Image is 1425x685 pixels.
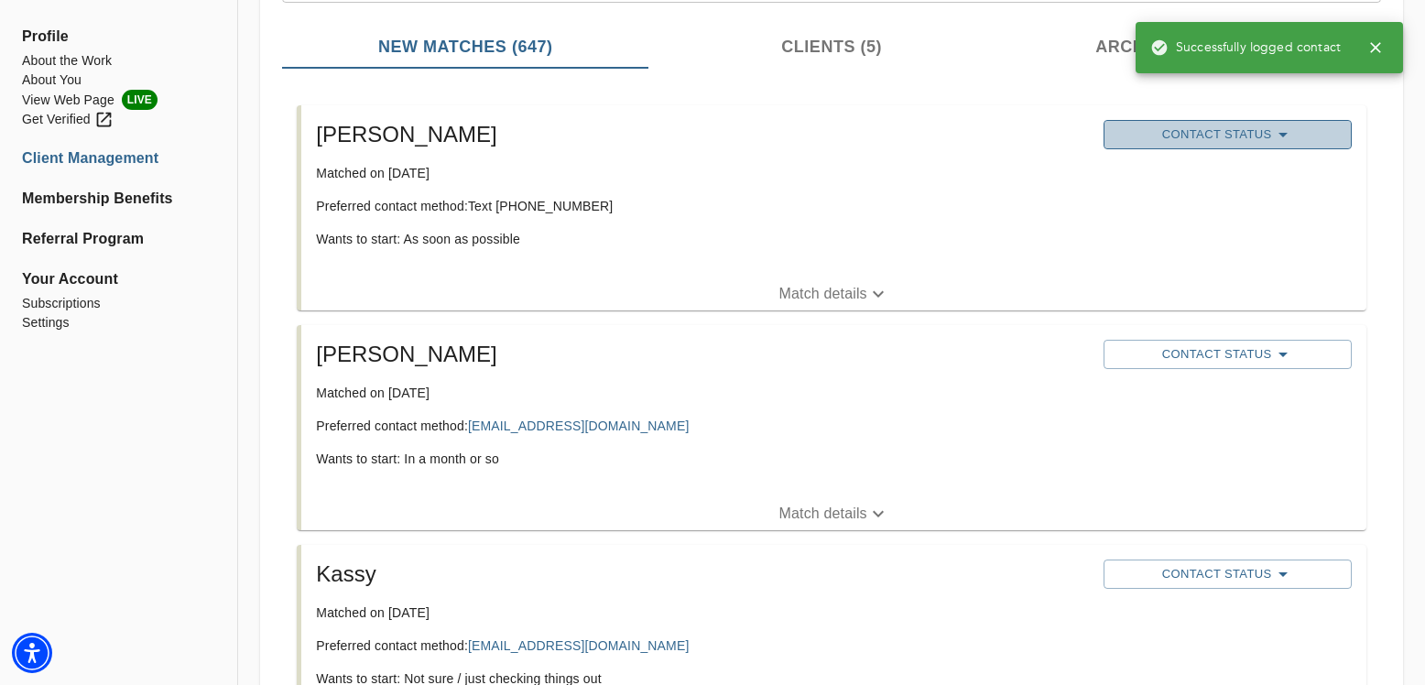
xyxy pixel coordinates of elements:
[779,503,867,525] p: Match details
[12,633,52,673] div: Accessibility Menu
[22,90,215,110] li: View Web Page
[1104,120,1352,149] button: Contact Status
[22,294,215,313] a: Subscriptions
[316,120,1089,149] h5: [PERSON_NAME]
[316,340,1089,369] h5: [PERSON_NAME]
[316,384,1089,402] p: Matched on [DATE]
[22,228,215,250] a: Referral Program
[1104,560,1352,589] button: Contact Status
[22,51,215,71] a: About the Work
[301,497,1366,530] button: Match details
[122,90,158,110] span: LIVE
[316,230,1089,248] p: Wants to start: As soon as possible
[316,560,1089,589] h5: Kassy
[1026,35,1370,60] span: Archived Clients (16)
[22,313,215,332] a: Settings
[659,35,1004,60] span: Clients (5)
[1113,124,1343,146] span: Contact Status
[316,450,1089,468] p: Wants to start: In a month or so
[22,268,215,290] span: Your Account
[1150,38,1341,57] span: Successfully logged contact
[316,603,1089,622] p: Matched on [DATE]
[1113,563,1343,585] span: Contact Status
[22,110,114,129] div: Get Verified
[22,90,215,110] a: View Web PageLIVE
[316,164,1089,182] p: Matched on [DATE]
[1104,340,1352,369] button: Contact Status
[316,636,1089,655] p: Preferred contact method:
[22,26,215,48] span: Profile
[779,283,867,305] p: Match details
[22,147,215,169] a: Client Management
[468,638,689,653] a: [EMAIL_ADDRESS][DOMAIN_NAME]
[468,419,689,433] a: [EMAIL_ADDRESS][DOMAIN_NAME]
[316,417,1089,435] p: Preferred contact method:
[293,35,637,60] span: New Matches (647)
[22,71,215,90] a: About You
[22,188,215,210] a: Membership Benefits
[301,277,1366,310] button: Match details
[22,110,215,129] a: Get Verified
[316,197,1089,215] p: Preferred contact method: Text [PHONE_NUMBER]
[1113,343,1343,365] span: Contact Status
